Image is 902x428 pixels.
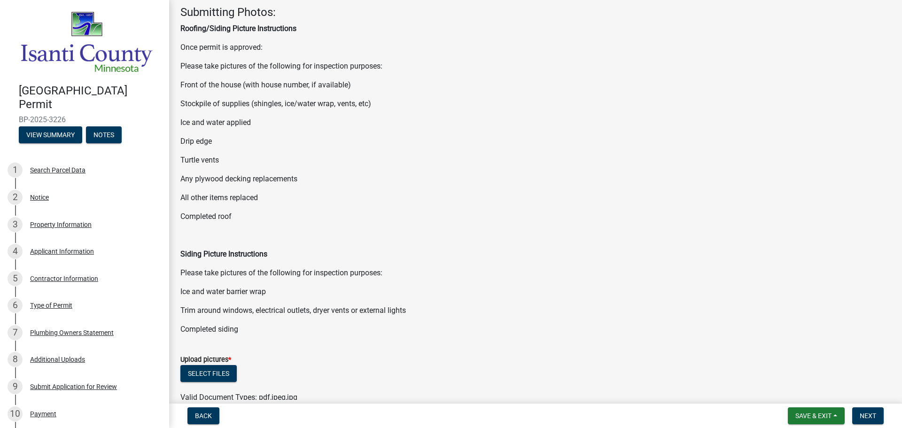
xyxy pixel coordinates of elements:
[8,325,23,340] div: 7
[795,412,832,420] span: Save & Exit
[19,10,154,74] img: Isanti County, Minnesota
[19,115,150,124] span: BP-2025-3226
[8,271,23,286] div: 5
[180,24,296,33] strong: Roofing/Siding Picture Instructions
[8,298,23,313] div: 6
[8,190,23,205] div: 2
[180,393,297,402] span: Valid Document Types: pdf,jpeg,jpg
[180,305,891,316] p: Trim around windows, electrical outlets, dryer vents or external lights
[180,98,891,109] p: Stockpile of supplies (shingles, ice/water wrap, vents, etc)
[195,412,212,420] span: Back
[30,248,94,255] div: Applicant Information
[180,324,891,335] p: Completed siding
[788,407,845,424] button: Save & Exit
[180,267,891,279] p: Please take pictures of the following for inspection purposes:
[180,211,891,222] p: Completed roof
[180,61,891,72] p: Please take pictures of the following for inspection purposes:
[180,192,891,203] p: All other items replaced
[180,357,231,363] label: Upload pictures
[19,132,82,139] wm-modal-confirm: Summary
[180,136,891,147] p: Drip edge
[8,406,23,421] div: 10
[187,407,219,424] button: Back
[180,117,891,128] p: Ice and water applied
[860,412,876,420] span: Next
[852,407,884,424] button: Next
[180,173,891,185] p: Any plywood decking replacements
[30,167,86,173] div: Search Parcel Data
[180,42,891,53] p: Once permit is approved:
[30,194,49,201] div: Notice
[180,249,267,258] strong: Siding Picture Instructions
[30,411,56,417] div: Payment
[30,356,85,363] div: Additional Uploads
[30,275,98,282] div: Contractor Information
[180,79,891,91] p: Front of the house (with house number, if available)
[30,329,114,336] div: Plumbing Owners Statement
[8,217,23,232] div: 3
[8,244,23,259] div: 4
[8,379,23,394] div: 9
[86,132,122,139] wm-modal-confirm: Notes
[8,352,23,367] div: 8
[180,155,891,166] p: Turtle vents
[180,286,891,297] p: Ice and water barrier wrap
[30,302,72,309] div: Type of Permit
[19,84,162,111] h4: [GEOGRAPHIC_DATA] Permit
[180,365,237,382] button: Select files
[180,6,891,19] h4: Submitting Photos:
[19,126,82,143] button: View Summary
[30,383,117,390] div: Submit Application for Review
[86,126,122,143] button: Notes
[30,221,92,228] div: Property Information
[8,163,23,178] div: 1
